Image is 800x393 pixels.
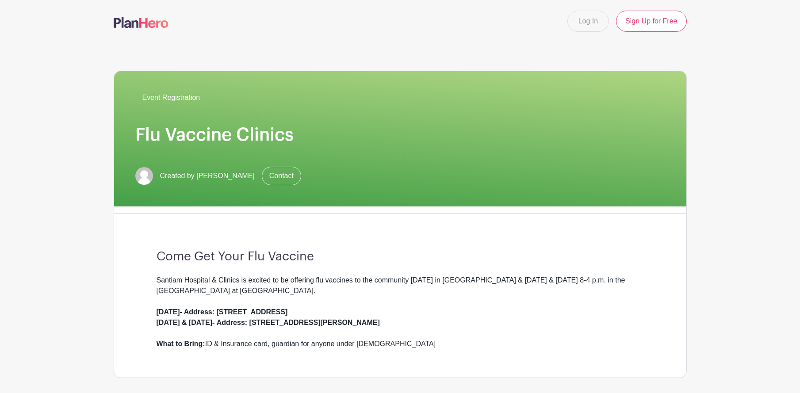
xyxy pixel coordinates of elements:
[262,167,301,185] a: Contact
[157,249,644,264] h3: Come Get Your Flu Vaccine
[157,275,644,349] div: Santiam Hospital & Clinics is excited to be offering flu vaccines to the community [DATE] in [GEO...
[616,11,686,32] a: Sign Up for Free
[142,92,200,103] span: Event Registration
[114,17,168,28] img: logo-507f7623f17ff9eddc593b1ce0a138ce2505c220e1c5a4e2b4648c50719b7d32.svg
[567,11,609,32] a: Log In
[135,124,665,145] h1: Flu Vaccine Clinics
[135,167,153,185] img: default-ce2991bfa6775e67f084385cd625a349d9dcbb7a52a09fb2fda1e96e2d18dcdb.png
[157,319,380,347] strong: Address: [STREET_ADDRESS][PERSON_NAME] What to Bring:
[157,319,215,326] strong: [DATE] & [DATE]-
[157,308,288,316] strong: [DATE]- Address: [STREET_ADDRESS]
[160,171,255,181] span: Created by [PERSON_NAME]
